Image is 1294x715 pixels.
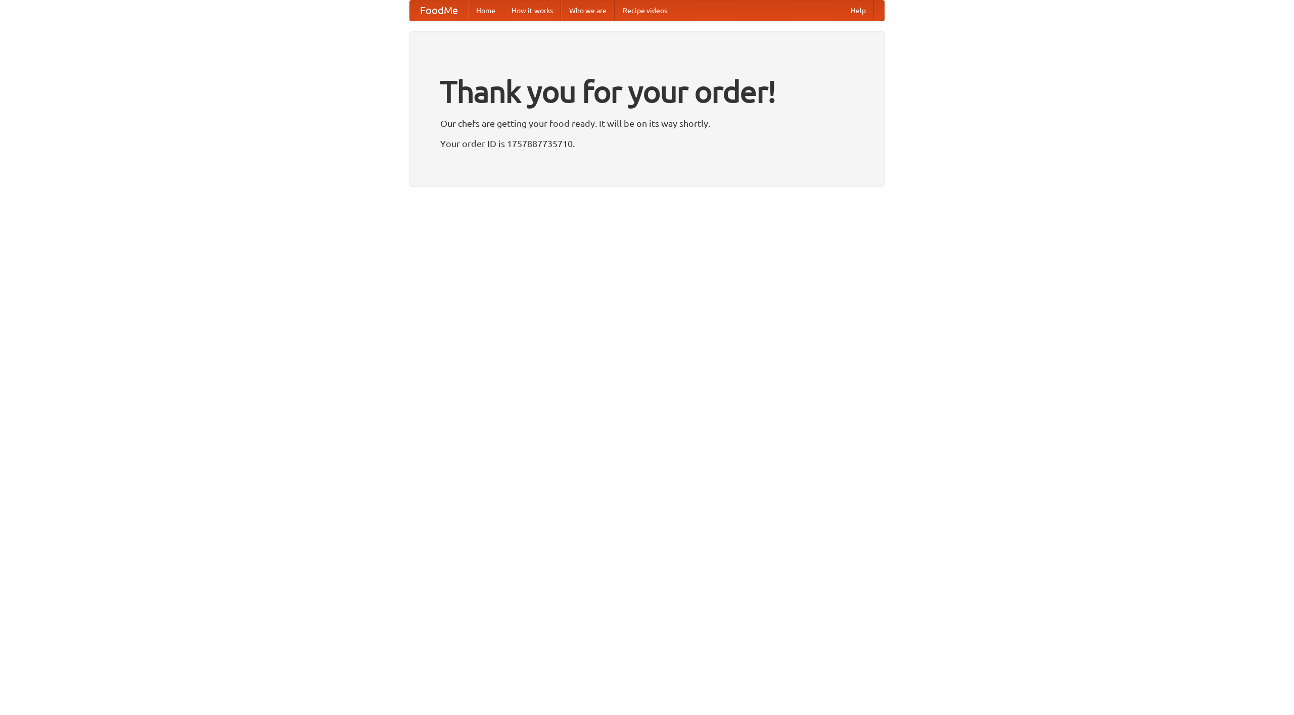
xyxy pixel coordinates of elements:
p: Our chefs are getting your food ready. It will be on its way shortly. [440,116,854,131]
a: FoodMe [410,1,468,21]
p: Your order ID is 1757887735710. [440,136,854,151]
a: Who we are [561,1,615,21]
h1: Thank you for your order! [440,67,854,116]
a: Home [468,1,503,21]
a: Recipe videos [615,1,675,21]
a: Help [843,1,874,21]
a: How it works [503,1,561,21]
